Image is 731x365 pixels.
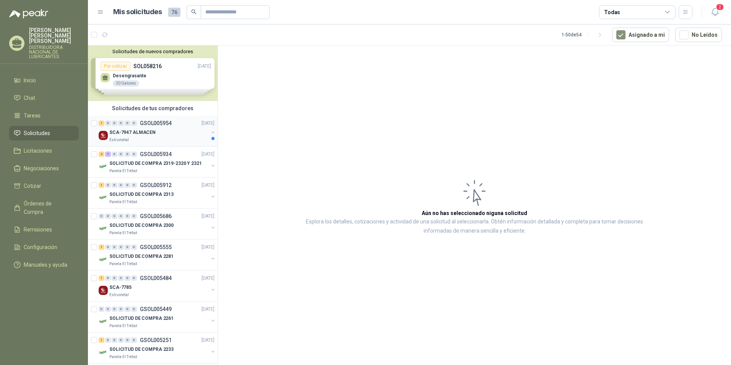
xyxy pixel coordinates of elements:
span: Cotizar [24,182,41,190]
p: Panela El Trébol [109,230,137,236]
p: SOLICITUD DE COMPRA 2261 [109,315,174,322]
div: 1 - 50 de 54 [562,29,606,41]
a: Chat [9,91,79,105]
span: Chat [24,94,35,102]
p: SOLICITUD DE COMPRA 2233 [109,346,174,353]
div: 1 [105,152,111,157]
span: Solicitudes [24,129,50,137]
img: Company Logo [99,193,108,202]
div: 0 [125,306,130,312]
div: 2 [99,152,104,157]
p: [DATE] [201,306,214,313]
p: GSOL005912 [140,182,172,188]
div: 0 [125,275,130,281]
div: 1 [99,337,104,343]
div: 0 [131,306,137,312]
span: Remisiones [24,225,52,234]
div: 0 [131,213,137,219]
div: 0 [112,244,117,250]
p: [DATE] [201,182,214,189]
div: 0 [118,121,124,126]
div: 0 [105,182,111,188]
p: DISTRIBUIDORA NACIONAL DE LUBRICANTES [29,45,79,59]
div: 0 [118,337,124,343]
a: 0 0 0 0 0 0 GSOL005686[DATE] Company LogoSOLICITUD DE COMPRA 2300Panela El Trébol [99,212,216,236]
div: 0 [125,152,130,157]
div: 0 [125,244,130,250]
a: Órdenes de Compra [9,196,79,219]
h1: Mis solicitudes [113,7,162,18]
p: Estrumetal [109,137,129,143]
p: GSOL005449 [140,306,172,312]
div: 0 [112,213,117,219]
span: Inicio [24,76,36,85]
p: Estrumetal [109,292,129,298]
span: Órdenes de Compra [24,199,71,216]
div: 0 [125,337,130,343]
p: SCA-7785 [109,284,132,291]
p: [DATE] [201,151,214,158]
div: 0 [105,121,111,126]
div: 0 [131,244,137,250]
div: 0 [118,244,124,250]
p: Panela El Trébol [109,199,137,205]
div: 0 [99,306,104,312]
span: 2 [716,3,724,11]
p: GSOL005934 [140,152,172,157]
div: 1 [99,182,104,188]
a: Solicitudes [9,126,79,140]
a: 1 0 0 0 0 0 GSOL005954[DATE] Company LogoSCA-7947 ALMACENEstrumetal [99,119,216,143]
img: Company Logo [99,286,108,295]
div: 1 [99,121,104,126]
div: 0 [125,121,130,126]
div: 0 [125,182,130,188]
p: SOLICITUD DE COMPRA 2281 [109,253,174,260]
div: 0 [131,275,137,281]
div: 1 [99,275,104,281]
p: Panela El Trébol [109,323,137,329]
a: Licitaciones [9,143,79,158]
a: 0 0 0 0 0 0 GSOL005449[DATE] Company LogoSOLICITUD DE COMPRA 2261Panela El Trébol [99,305,216,329]
a: Manuales y ayuda [9,257,79,272]
p: SOLICITUD DE COMPRA 2313 [109,191,174,198]
a: 1 0 0 0 0 0 GSOL005555[DATE] Company LogoSOLICITUD DE COMPRA 2281Panela El Trébol [99,243,216,267]
div: 0 [118,152,124,157]
p: GSOL005484 [140,275,172,281]
span: Licitaciones [24,147,52,155]
div: 0 [118,182,124,188]
span: search [191,9,197,15]
p: Panela El Trébol [109,354,137,360]
a: 2 1 0 0 0 0 GSOL005934[DATE] Company LogoSOLICITUD DE COMPRA 2319-2320 Y 2321Panela El Trébol [99,150,216,174]
p: GSOL005251 [140,337,172,343]
p: GSOL005686 [140,213,172,219]
p: SOLICITUD DE COMPRA 2300 [109,222,174,229]
div: 0 [118,306,124,312]
p: [DATE] [201,120,214,127]
div: 0 [112,275,117,281]
div: 0 [105,244,111,250]
div: 0 [131,337,137,343]
div: 0 [131,152,137,157]
a: 1 0 0 0 0 0 GSOL005251[DATE] Company LogoSOLICITUD DE COMPRA 2233Panela El Trébol [99,336,216,360]
a: Negociaciones [9,161,79,176]
div: 0 [118,213,124,219]
span: Manuales y ayuda [24,261,67,269]
a: 1 0 0 0 0 0 GSOL005484[DATE] Company LogoSCA-7785Estrumetal [99,274,216,298]
div: 0 [105,213,111,219]
p: GSOL005555 [140,244,172,250]
div: 0 [131,182,137,188]
a: Tareas [9,108,79,123]
a: 1 0 0 0 0 0 GSOL005912[DATE] Company LogoSOLICITUD DE COMPRA 2313Panela El Trébol [99,181,216,205]
span: Tareas [24,111,41,120]
div: 0 [125,213,130,219]
div: 0 [112,152,117,157]
div: 0 [131,121,137,126]
a: Configuración [9,240,79,254]
div: 0 [105,337,111,343]
a: Cotizar [9,179,79,193]
button: Asignado a mi [612,28,669,42]
div: Solicitudes de tus compradores [88,101,218,116]
div: Todas [604,8,620,16]
img: Company Logo [99,224,108,233]
div: 0 [105,275,111,281]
